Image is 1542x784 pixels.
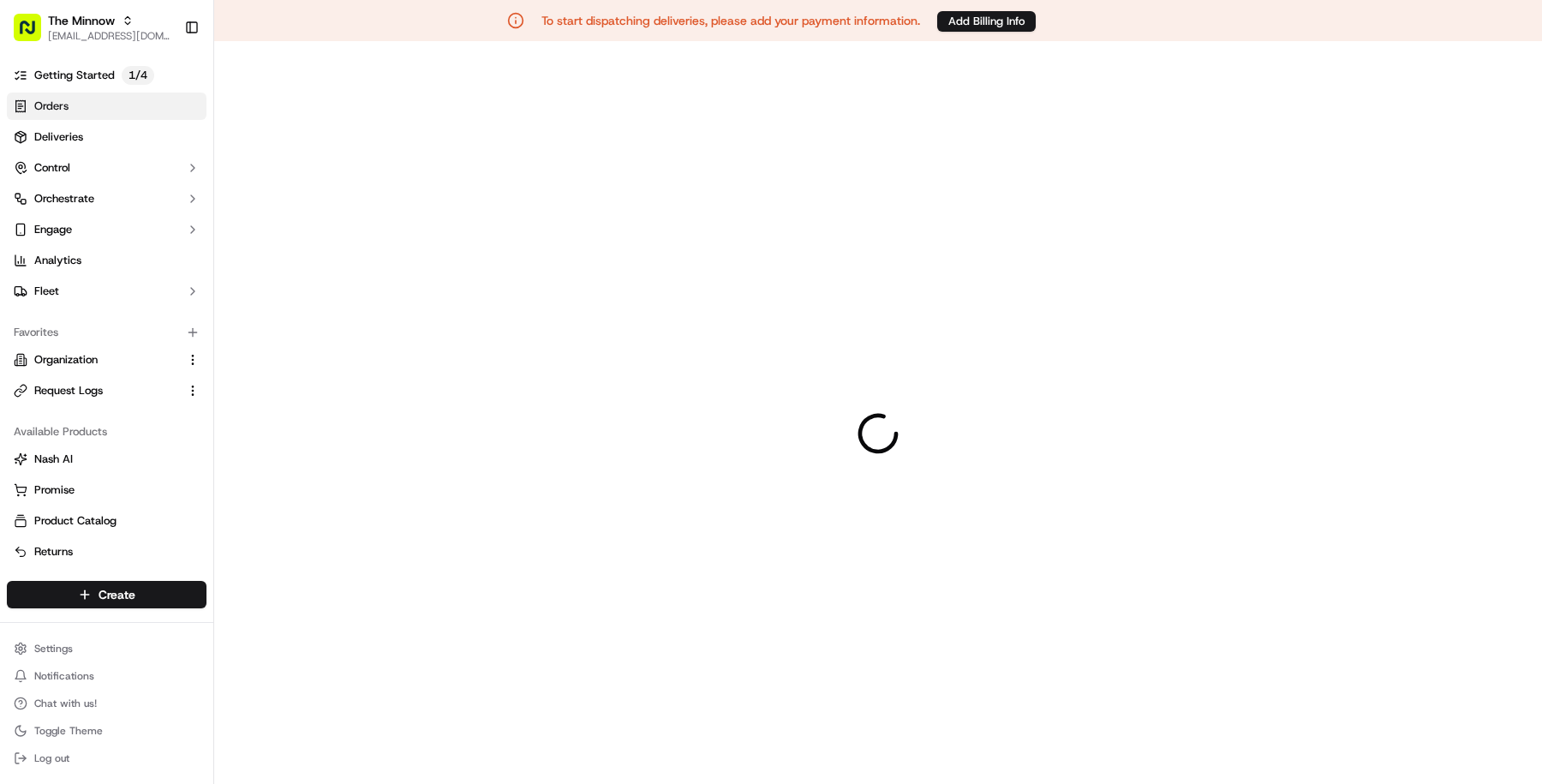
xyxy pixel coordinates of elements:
[7,664,206,688] button: Notifications
[34,352,98,368] span: Organization
[34,99,69,114] span: Orders
[7,247,206,274] a: Analytics
[34,669,94,683] span: Notifications
[7,123,206,151] a: Deliveries
[34,68,115,83] span: Getting Started
[34,383,103,398] span: Request Logs
[7,446,206,473] button: Nash AI
[48,12,115,29] button: The Minnow
[7,93,206,120] a: Orders
[34,160,70,176] span: Control
[7,377,206,404] button: Request Logs
[7,62,206,89] a: Getting Started1/4
[34,697,97,710] span: Chat with us!
[14,513,200,529] a: Product Catalog
[34,642,73,655] span: Settings
[7,581,206,608] button: Create
[34,544,73,560] span: Returns
[7,637,206,661] button: Settings
[34,452,73,467] span: Nash AI
[7,418,206,446] div: Available Products
[34,724,103,738] span: Toggle Theme
[34,513,117,529] span: Product Catalog
[99,586,135,603] span: Create
[34,129,83,145] span: Deliveries
[48,29,170,43] button: [EMAIL_ADDRESS][DOMAIN_NAME]
[7,691,206,715] button: Chat with us!
[937,10,1036,32] a: Add Billing Info
[34,751,69,765] span: Log out
[7,538,206,566] button: Returns
[34,222,72,237] span: Engage
[7,746,206,770] button: Log out
[34,253,81,268] span: Analytics
[14,482,200,498] a: Promise
[34,284,59,299] span: Fleet
[7,154,206,182] button: Control
[14,352,179,368] a: Organization
[14,544,200,560] a: Returns
[34,191,94,206] span: Orchestrate
[7,216,206,243] button: Engage
[937,11,1036,32] button: Add Billing Info
[122,66,154,85] p: 1 / 4
[7,476,206,504] button: Promise
[7,719,206,743] button: Toggle Theme
[7,319,206,346] div: Favorites
[34,482,75,498] span: Promise
[7,507,206,535] button: Product Catalog
[7,278,206,305] button: Fleet
[7,185,206,212] button: Orchestrate
[541,12,920,29] p: To start dispatching deliveries, please add your payment information.
[14,452,200,467] a: Nash AI
[7,346,206,374] button: Organization
[7,7,177,48] button: The Minnow[EMAIL_ADDRESS][DOMAIN_NAME]
[14,383,179,398] a: Request Logs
